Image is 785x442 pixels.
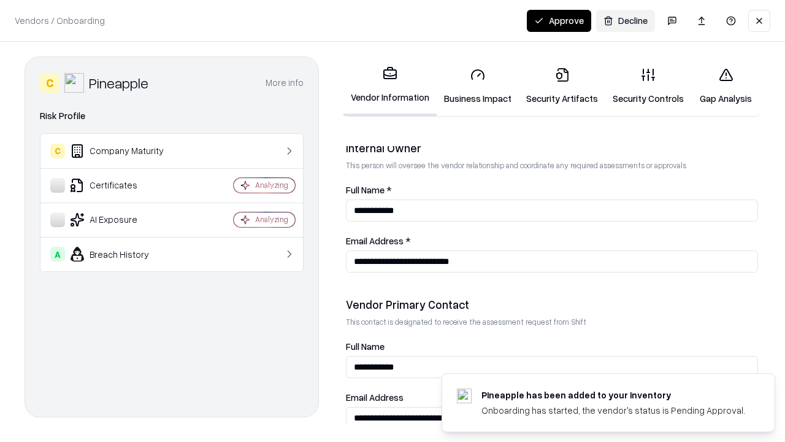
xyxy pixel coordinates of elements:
[481,389,745,401] div: Pineapple has been added to your inventory
[50,144,65,158] div: C
[50,247,65,262] div: A
[691,58,760,115] a: Gap Analysis
[343,56,437,116] a: Vendor Information
[50,212,197,227] div: AI Exposure
[15,14,105,27] p: Vendors / Onboarding
[605,58,691,115] a: Security Controls
[437,58,519,115] a: Business Impact
[255,214,288,225] div: Analyzing
[40,73,59,93] div: C
[40,109,304,123] div: Risk Profile
[596,10,655,32] button: Decline
[266,72,304,94] button: More info
[346,236,758,246] label: Email Address *
[346,342,758,351] label: Full Name
[346,297,758,312] div: Vendor Primary Contact
[346,185,758,195] label: Full Name *
[346,393,758,402] label: Email Address
[50,144,197,158] div: Company Maturity
[519,58,605,115] a: Security Artifacts
[64,73,84,93] img: Pineapple
[50,178,197,193] div: Certificates
[527,10,591,32] button: Approve
[346,160,758,171] p: This person will oversee the vendor relationship and coordinate any required assessments or appro...
[255,180,288,190] div: Analyzing
[346,317,758,327] p: This contact is designated to receive the assessment request from Shift
[89,73,148,93] div: Pineapple
[50,247,197,262] div: Breach History
[481,404,745,417] div: Onboarding has started, the vendor's status is Pending Approval.
[457,389,472,403] img: pineappleenergy.com
[346,141,758,155] div: Internal Owner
